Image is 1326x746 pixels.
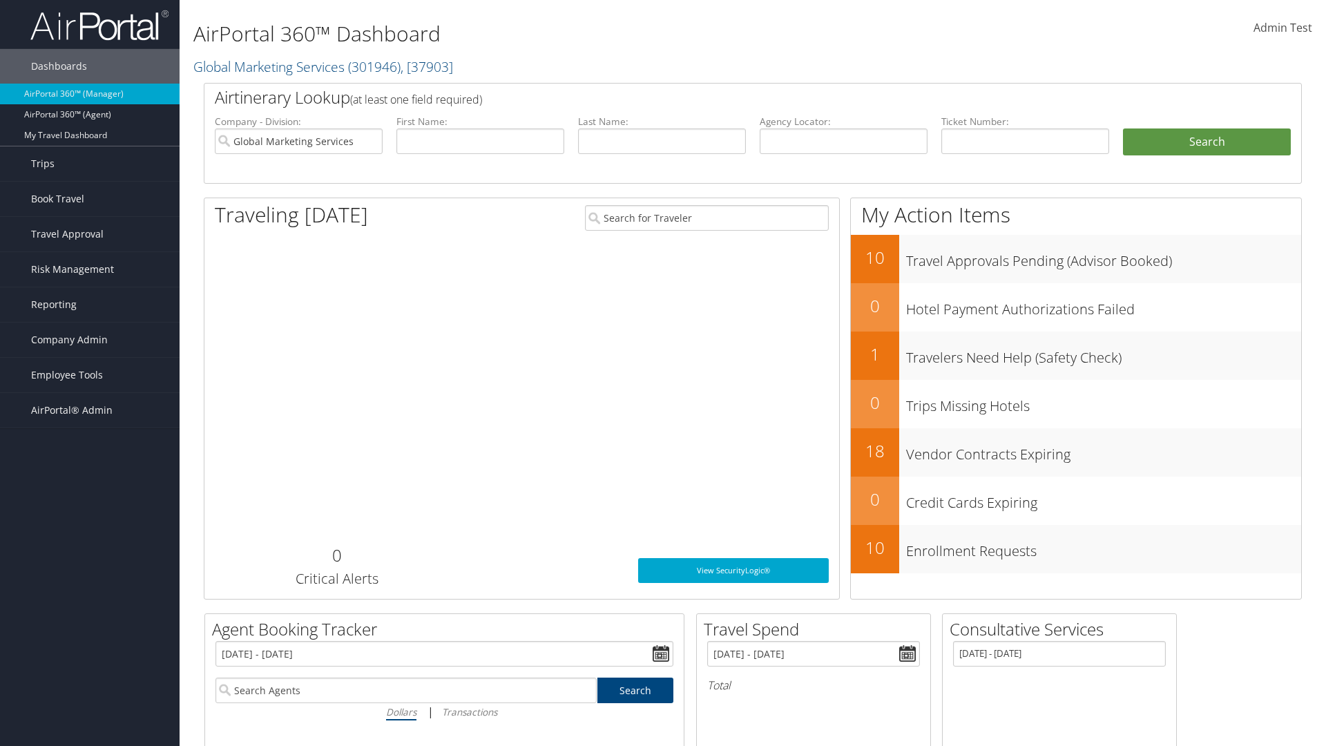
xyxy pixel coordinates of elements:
h2: Agent Booking Tracker [212,618,684,641]
a: Search [597,678,674,703]
a: Admin Test [1253,7,1312,50]
span: Reporting [31,287,77,322]
a: View SecurityLogic® [638,558,829,583]
a: 0Credit Cards Expiring [851,477,1301,525]
h1: My Action Items [851,200,1301,229]
h2: 0 [215,544,459,567]
h3: Vendor Contracts Expiring [906,438,1301,464]
h2: Travel Spend [704,618,930,641]
a: 10Travel Approvals Pending (Advisor Booked) [851,235,1301,283]
span: Trips [31,146,55,181]
img: airportal-logo.png [30,9,169,41]
h2: Airtinerary Lookup [215,86,1200,109]
i: Dollars [386,705,416,718]
span: Company Admin [31,323,108,357]
h2: 10 [851,246,899,269]
h3: Critical Alerts [215,569,459,589]
a: 18Vendor Contracts Expiring [851,428,1301,477]
h3: Enrollment Requests [906,535,1301,561]
div: | [215,703,673,720]
h2: 0 [851,294,899,318]
label: Agency Locator: [760,115,928,128]
h2: Consultative Services [950,618,1176,641]
span: Employee Tools [31,358,103,392]
a: Global Marketing Services [193,57,453,76]
span: , [ 37903 ] [401,57,453,76]
h2: 0 [851,391,899,414]
h3: Hotel Payment Authorizations Failed [906,293,1301,319]
span: (at least one field required) [350,92,482,107]
span: Admin Test [1253,20,1312,35]
h2: 1 [851,343,899,366]
a: 10Enrollment Requests [851,525,1301,573]
h2: 10 [851,536,899,559]
h2: 0 [851,488,899,511]
label: First Name: [396,115,564,128]
a: 0Hotel Payment Authorizations Failed [851,283,1301,332]
span: Dashboards [31,49,87,84]
h1: AirPortal 360™ Dashboard [193,19,939,48]
h3: Travel Approvals Pending (Advisor Booked) [906,245,1301,271]
input: Search for Traveler [585,205,829,231]
span: Book Travel [31,182,84,216]
span: Risk Management [31,252,114,287]
span: Travel Approval [31,217,104,251]
button: Search [1123,128,1291,156]
a: 1Travelers Need Help (Safety Check) [851,332,1301,380]
i: Transactions [442,705,497,718]
label: Last Name: [578,115,746,128]
a: 0Trips Missing Hotels [851,380,1301,428]
h3: Travelers Need Help (Safety Check) [906,341,1301,367]
label: Ticket Number: [941,115,1109,128]
h6: Total [707,678,920,693]
h1: Traveling [DATE] [215,200,368,229]
span: ( 301946 ) [348,57,401,76]
h3: Credit Cards Expiring [906,486,1301,513]
label: Company - Division: [215,115,383,128]
h2: 18 [851,439,899,463]
span: AirPortal® Admin [31,393,113,428]
input: Search Agents [215,678,597,703]
h3: Trips Missing Hotels [906,390,1301,416]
